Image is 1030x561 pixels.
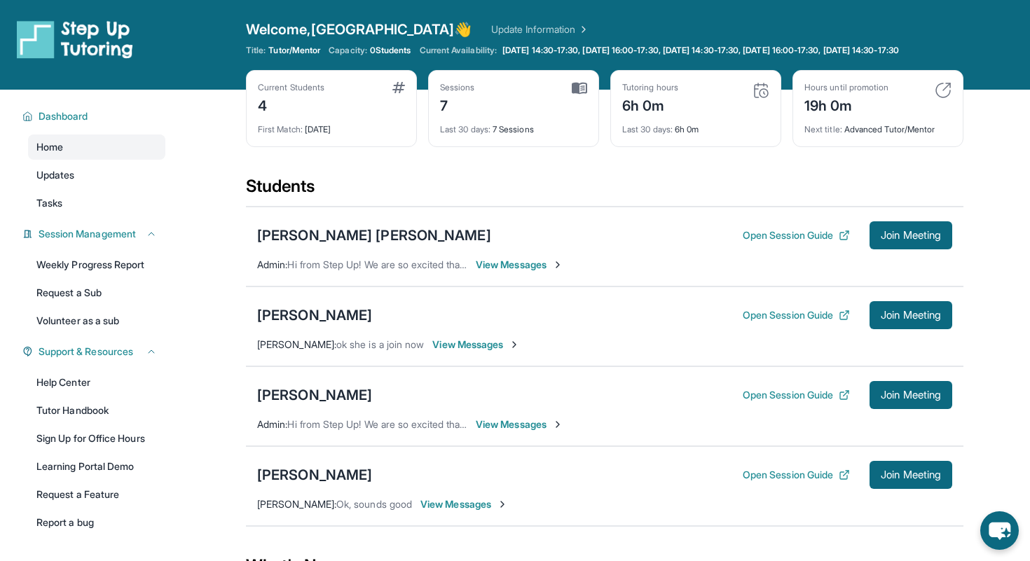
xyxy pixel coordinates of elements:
[257,465,372,485] div: [PERSON_NAME]
[502,45,899,56] span: [DATE] 14:30-17:30, [DATE] 16:00-17:30, [DATE] 14:30-17:30, [DATE] 16:00-17:30, [DATE] 14:30-17:30
[881,391,941,399] span: Join Meeting
[440,124,490,134] span: Last 30 days :
[743,228,850,242] button: Open Session Guide
[622,124,673,134] span: Last 30 days :
[17,20,133,59] img: logo
[743,308,850,322] button: Open Session Guide
[497,499,508,510] img: Chevron-Right
[622,116,769,135] div: 6h 0m
[33,109,157,123] button: Dashboard
[28,134,165,160] a: Home
[552,419,563,430] img: Chevron-Right
[28,280,165,305] a: Request a Sub
[575,22,589,36] img: Chevron Right
[28,454,165,479] a: Learning Portal Demo
[476,417,563,431] span: View Messages
[257,305,372,325] div: [PERSON_NAME]
[476,258,563,272] span: View Messages
[881,311,941,319] span: Join Meeting
[509,339,520,350] img: Chevron-Right
[870,301,952,329] button: Join Meeting
[268,45,320,56] span: Tutor/Mentor
[743,388,850,402] button: Open Session Guide
[491,22,589,36] a: Update Information
[39,345,133,359] span: Support & Resources
[258,124,303,134] span: First Match :
[392,82,405,93] img: card
[804,82,888,93] div: Hours until promotion
[881,471,941,479] span: Join Meeting
[36,168,75,182] span: Updates
[36,196,62,210] span: Tasks
[28,510,165,535] a: Report a bug
[881,231,941,240] span: Join Meeting
[370,45,411,56] span: 0 Students
[420,497,508,511] span: View Messages
[257,498,336,510] span: [PERSON_NAME] :
[329,45,367,56] span: Capacity:
[258,82,324,93] div: Current Students
[935,82,952,99] img: card
[246,175,963,206] div: Students
[420,45,497,56] span: Current Availability:
[33,227,157,241] button: Session Management
[743,468,850,482] button: Open Session Guide
[257,226,491,245] div: [PERSON_NAME] [PERSON_NAME]
[440,93,475,116] div: 7
[28,426,165,451] a: Sign Up for Office Hours
[28,482,165,507] a: Request a Feature
[552,259,563,270] img: Chevron-Right
[28,398,165,423] a: Tutor Handbook
[980,511,1019,550] button: chat-button
[28,370,165,395] a: Help Center
[28,308,165,333] a: Volunteer as a sub
[440,82,475,93] div: Sessions
[500,45,902,56] a: [DATE] 14:30-17:30, [DATE] 16:00-17:30, [DATE] 14:30-17:30, [DATE] 16:00-17:30, [DATE] 14:30-17:30
[440,116,587,135] div: 7 Sessions
[257,418,287,430] span: Admin :
[246,45,266,56] span: Title:
[804,124,842,134] span: Next title :
[804,116,952,135] div: Advanced Tutor/Mentor
[622,93,678,116] div: 6h 0m
[258,93,324,116] div: 4
[572,82,587,95] img: card
[39,109,88,123] span: Dashboard
[622,82,678,93] div: Tutoring hours
[28,162,165,188] a: Updates
[257,258,287,270] span: Admin :
[870,381,952,409] button: Join Meeting
[870,221,952,249] button: Join Meeting
[870,461,952,489] button: Join Meeting
[753,82,769,99] img: card
[804,93,888,116] div: 19h 0m
[336,338,424,350] span: ok she is a join now
[336,498,412,510] span: Ok, sounds good
[33,345,157,359] button: Support & Resources
[432,338,520,352] span: View Messages
[28,191,165,216] a: Tasks
[257,338,336,350] span: [PERSON_NAME] :
[28,252,165,277] a: Weekly Progress Report
[36,140,63,154] span: Home
[257,385,372,405] div: [PERSON_NAME]
[258,116,405,135] div: [DATE]
[39,227,136,241] span: Session Management
[246,20,472,39] span: Welcome, [GEOGRAPHIC_DATA] 👋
